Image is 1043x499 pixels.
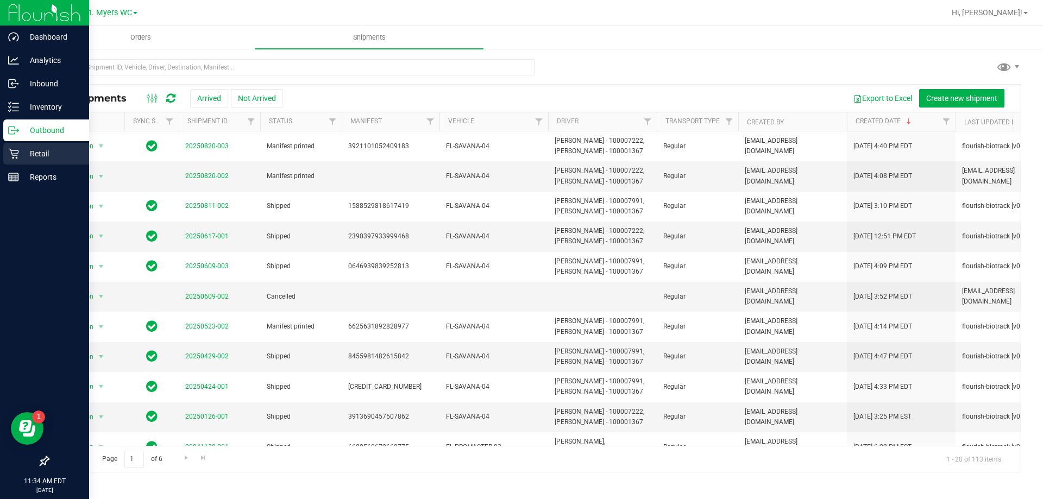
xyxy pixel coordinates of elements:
[962,382,1033,392] span: flourish-biotrack [v0.1.0]
[853,292,912,302] span: [DATE] 3:52 PM EDT
[962,351,1033,362] span: flourish-biotrack [v0.1.0]
[146,349,158,364] span: In Sync
[267,412,335,422] span: Shipped
[745,437,840,457] span: [EMAIL_ADDRESS][DOMAIN_NAME]
[133,117,175,125] a: Sync Status
[555,166,650,186] span: [PERSON_NAME] - 100007222, [PERSON_NAME] - 100001367
[853,201,912,211] span: [DATE] 3:10 PM EDT
[962,261,1033,271] span: flourish-biotrack [v0.1.0]
[846,89,919,108] button: Export to Excel
[446,351,542,362] span: FL-SAVANA-04
[745,376,840,397] span: [EMAIL_ADDRESS][DOMAIN_NAME]
[8,55,19,66] inline-svg: Analytics
[853,261,912,271] span: [DATE] 4:09 PM EDT
[116,33,166,42] span: Orders
[26,26,255,49] a: Orders
[8,102,19,112] inline-svg: Inventory
[8,31,19,42] inline-svg: Dashboard
[548,112,657,131] th: Driver
[255,26,483,49] a: Shipments
[853,321,912,332] span: [DATE] 4:14 PM EDT
[8,78,19,89] inline-svg: Inbound
[663,351,732,362] span: Regular
[146,379,158,394] span: In Sync
[952,8,1022,17] span: Hi, [PERSON_NAME]!
[56,92,137,104] span: All Shipments
[19,170,84,184] p: Reports
[267,351,335,362] span: Shipped
[95,259,108,274] span: select
[8,148,19,159] inline-svg: Retail
[446,261,542,271] span: FL-SAVANA-04
[185,172,229,180] a: 20250820-002
[853,382,912,392] span: [DATE] 4:33 PM EDT
[95,319,108,334] span: select
[185,443,229,451] a: 20241130-001
[745,136,840,156] span: [EMAIL_ADDRESS][DOMAIN_NAME]
[146,409,158,424] span: In Sync
[663,171,732,181] span: Regular
[185,262,229,270] a: 20250609-003
[348,351,433,362] span: 8455981482615842
[448,117,474,125] a: Vehicle
[95,138,108,154] span: select
[663,292,732,302] span: Regular
[446,412,542,422] span: FL-SAVANA-04
[422,112,439,131] a: Filter
[964,118,1019,126] a: Last Updated By
[324,112,342,131] a: Filter
[146,138,158,154] span: In Sync
[267,171,335,181] span: Manifest printed
[555,226,650,247] span: [PERSON_NAME] - 100007222, [PERSON_NAME] - 100001367
[85,8,132,17] span: Ft. Myers WC
[446,171,542,181] span: FL-SAVANA-04
[32,410,45,424] iframe: Resource center unread badge
[663,442,732,452] span: Regular
[267,442,335,452] span: Shipped
[146,198,158,213] span: In Sync
[530,112,548,131] a: Filter
[919,89,1004,108] button: Create new shipment
[856,117,913,125] a: Created Date
[5,486,84,494] p: [DATE]
[446,321,542,332] span: FL-SAVANA-04
[962,141,1033,151] span: flourish-biotrack [v0.1.0]
[267,292,335,302] span: Cancelled
[146,439,158,454] span: In Sync
[555,437,650,457] span: [PERSON_NAME], [PERSON_NAME]
[267,321,335,332] span: Manifest printed
[348,261,433,271] span: 0646939839252813
[146,319,158,334] span: In Sync
[185,232,229,240] a: 20250617-001
[95,379,108,394] span: select
[267,382,335,392] span: Shipped
[267,201,335,211] span: Shipped
[348,321,433,332] span: 6625631892828977
[555,407,650,427] span: [PERSON_NAME] - 100007222, [PERSON_NAME] - 100001367
[231,89,283,108] button: Not Arrived
[348,141,433,151] span: 3921101052409183
[348,201,433,211] span: 1588529818617419
[665,117,720,125] a: Transport Type
[555,376,650,397] span: [PERSON_NAME] - 100007991, [PERSON_NAME] - 100001367
[146,258,158,274] span: In Sync
[962,442,1033,452] span: flourish-biotrack [v0.1.0]
[185,413,229,420] a: 20250126-001
[5,476,84,486] p: 11:34 AM EDT
[663,321,732,332] span: Regular
[745,346,840,367] span: [EMAIL_ADDRESS][DOMAIN_NAME]
[19,124,84,137] p: Outbound
[446,442,542,452] span: FL-PROMASTER-03
[95,409,108,425] span: select
[962,321,1033,332] span: flourish-biotrack [v0.1.0]
[663,201,732,211] span: Regular
[853,171,912,181] span: [DATE] 4:08 PM EDT
[348,231,433,242] span: 2390397933999468
[555,316,650,337] span: [PERSON_NAME] - 100007991, [PERSON_NAME] - 100001367
[19,30,84,43] p: Dashboard
[95,289,108,304] span: select
[348,412,433,422] span: 3913690457507862
[962,412,1033,422] span: flourish-biotrack [v0.1.0]
[639,112,657,131] a: Filter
